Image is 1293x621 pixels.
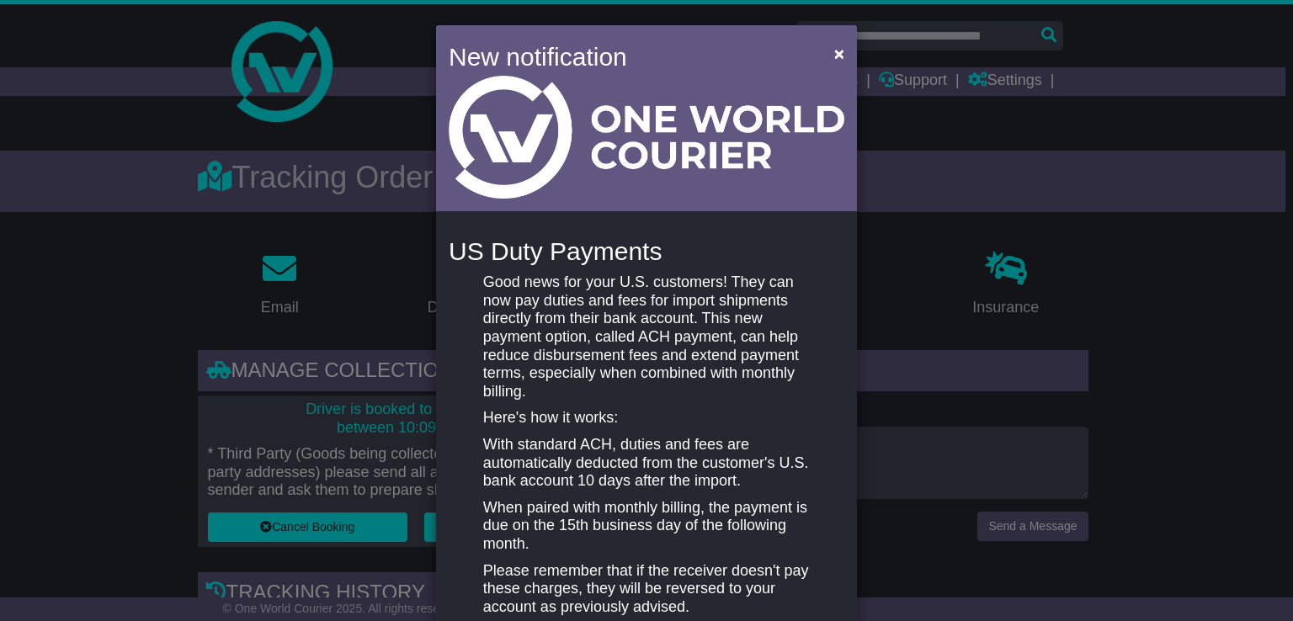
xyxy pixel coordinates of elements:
img: Light [449,76,844,199]
p: Here's how it works: [483,409,810,427]
p: When paired with monthly billing, the payment is due on the 15th business day of the following mo... [483,499,810,554]
h4: New notification [449,38,810,76]
h4: US Duty Payments [449,237,844,265]
p: Good news for your U.S. customers! They can now pay duties and fees for import shipments directly... [483,273,810,401]
p: With standard ACH, duties and fees are automatically deducted from the customer's U.S. bank accou... [483,436,810,491]
p: Please remember that if the receiver doesn't pay these charges, they will be reversed to your acc... [483,562,810,617]
span: × [834,44,844,63]
button: Close [826,36,853,71]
